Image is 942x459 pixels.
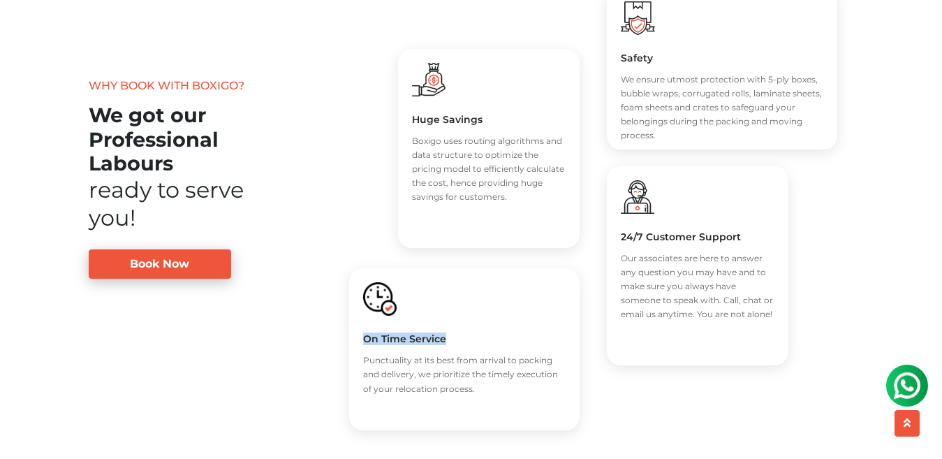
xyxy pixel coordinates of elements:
[621,1,655,35] img: boxigo_packers_and_movers_all_in_1_pkg
[89,103,267,176] h2: We got our Professional Labours
[621,52,823,64] h5: Safety
[412,63,446,96] img: boxigo_packers_and_movers_huge_savings
[89,249,231,279] a: Book Now
[14,14,42,42] img: whatsapp-icon.svg
[363,333,566,345] h5: On Time Service
[895,410,920,437] button: scroll up
[89,79,267,92] p: Why book with Boxigo?
[621,73,823,143] p: We ensure utmost protection with 5-ply boxes, bubble wraps, corrugated rolls, laminate sheets, fo...
[621,180,654,214] img: boxigo_packers_and_movers_support
[412,134,566,204] p: Boxigo uses routing algorithms and data structure to optimize the pricing model to efficiently ca...
[412,113,566,126] h5: Huge Savings
[363,354,566,395] p: Punctuality at its best from arrival to packing and delivery, we prioritize the timely execution ...
[621,252,774,321] p: Our associates are here to answer any question you may have and to make sure you always have some...
[89,176,267,232] div: ready to serve you!
[621,231,774,243] h5: 24/7 Customer Support
[363,282,397,316] img: boxigo_packers_and_movers_huge_guarantee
